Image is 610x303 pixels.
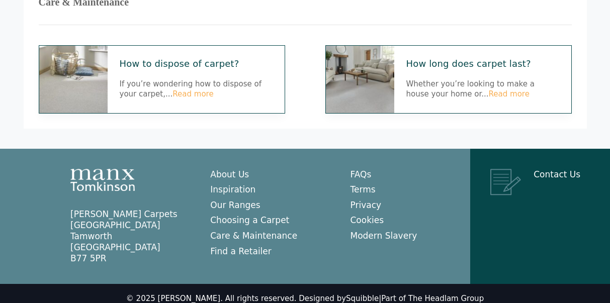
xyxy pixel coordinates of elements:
[351,231,417,241] a: Modern Slavery
[210,246,272,256] a: Find a Retailer
[346,294,379,303] a: Squibble
[172,89,213,98] a: Read more
[210,184,255,194] a: Inspiration
[39,1,572,5] h3: Care & Maintenance
[534,169,580,179] a: Contact Us
[406,58,559,99] div: Whether you’re looking to make a house your home or...
[210,215,289,225] a: Choosing a Carpet
[120,58,273,99] div: If you’re wondering how to dispose of your carpet,...
[210,200,260,210] a: Our Ranges
[120,58,273,69] a: How to dispose of carpet?
[70,209,190,264] p: [PERSON_NAME] Carpets [GEOGRAPHIC_DATA] Tamworth [GEOGRAPHIC_DATA] B77 5PR
[351,184,376,194] a: Terms
[351,169,372,179] a: FAQs
[351,200,382,210] a: Privacy
[406,58,559,69] a: How long does carpet last?
[381,294,484,303] a: Part of The Headlam Group
[351,215,384,225] a: Cookies
[210,169,249,179] a: About Us
[489,89,530,98] a: Read more
[210,231,297,241] a: Care & Maintenance
[70,169,135,191] img: Manx Tomkinson Logo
